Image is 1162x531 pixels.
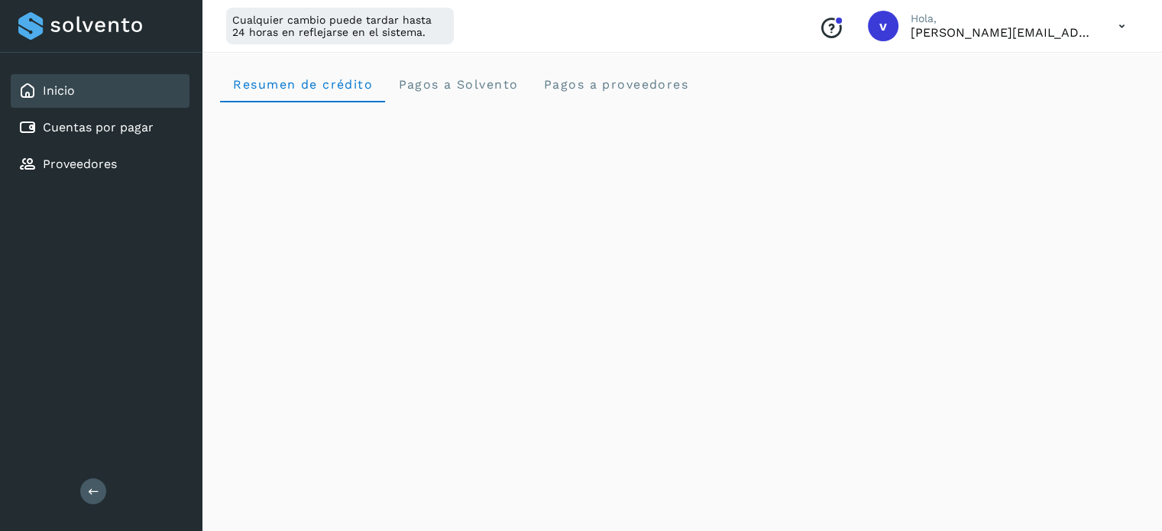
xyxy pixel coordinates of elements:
span: Resumen de crédito [232,77,373,92]
p: Hola, [911,12,1094,25]
div: Cualquier cambio puede tardar hasta 24 horas en reflejarse en el sistema. [226,8,454,44]
div: Proveedores [11,147,189,181]
a: Proveedores [43,157,117,171]
div: Inicio [11,74,189,108]
p: victor.romero@fidum.com.mx [911,25,1094,40]
span: Pagos a Solvento [397,77,518,92]
a: Inicio [43,83,75,98]
div: Cuentas por pagar [11,111,189,144]
span: Pagos a proveedores [542,77,688,92]
a: Cuentas por pagar [43,120,154,134]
